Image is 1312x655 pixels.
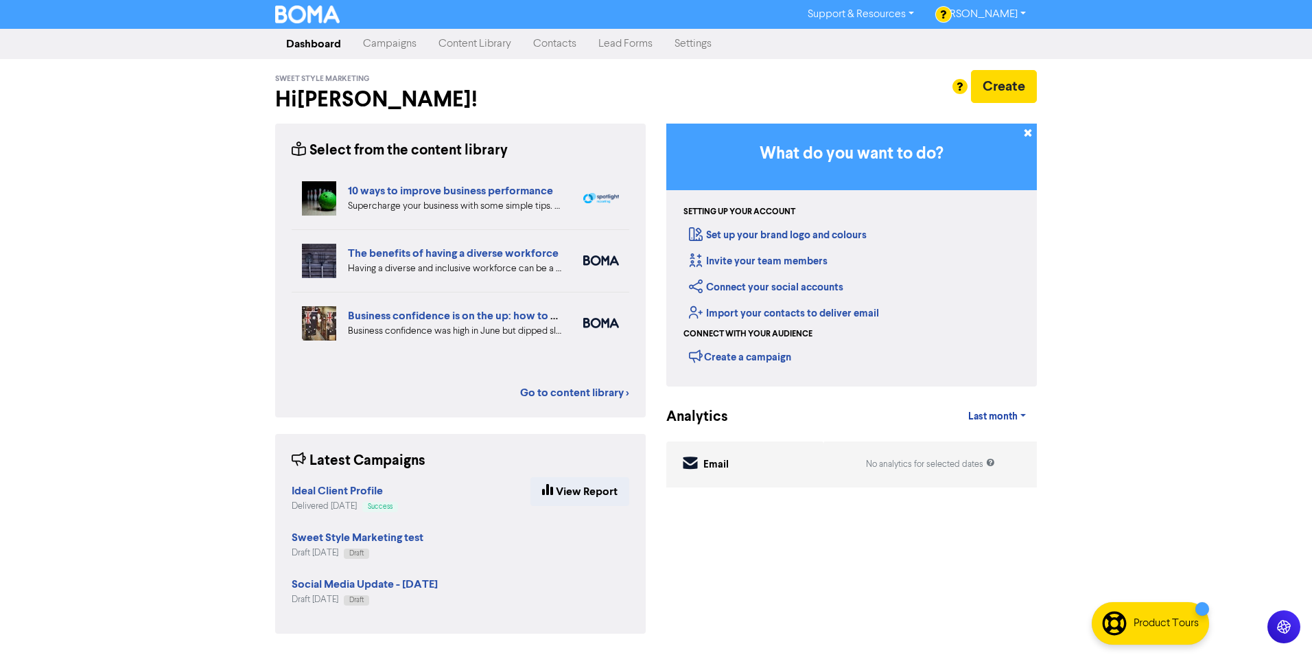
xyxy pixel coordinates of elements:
[971,70,1037,103] button: Create
[689,281,843,294] a: Connect your social accounts
[292,579,438,590] a: Social Media Update - [DATE]
[968,411,1018,423] span: Last month
[292,533,423,544] a: Sweet Style Marketing test
[292,547,423,560] div: Draft [DATE]
[275,74,370,84] span: Sweet Style Marketing
[583,318,619,328] img: boma
[689,346,791,367] div: Create a campaign
[687,144,1016,164] h3: What do you want to do?
[683,328,812,341] div: Connect with your audience
[520,384,629,401] a: Go to content library >
[689,307,879,320] a: Import your contacts to deliver email
[352,30,427,58] a: Campaigns
[292,486,383,497] a: Ideal Client Profile
[348,309,691,323] a: Business confidence is on the up: how to overcome the big challenges
[583,255,619,266] img: boma
[275,5,340,23] img: BOMA Logo
[348,184,553,198] a: 10 ways to improve business performance
[583,193,619,204] img: spotlight
[866,458,995,471] div: No analytics for selected dates
[348,246,559,260] a: The benefits of having a diverse workforce
[292,577,438,591] strong: Social Media Update - [DATE]
[348,199,563,214] div: Supercharge your business with some simple tips. Eliminate distractions & bad customers, get a pl...
[703,457,729,473] div: Email
[292,500,398,513] div: Delivered [DATE]
[664,30,723,58] a: Settings
[368,503,393,510] span: Success
[292,593,438,606] div: Draft [DATE]
[689,255,828,268] a: Invite your team members
[683,206,795,218] div: Setting up your account
[925,3,1037,25] a: [PERSON_NAME]
[292,531,423,544] strong: Sweet Style Marketing test
[587,30,664,58] a: Lead Forms
[522,30,587,58] a: Contacts
[292,450,425,472] div: Latest Campaigns
[292,484,383,498] strong: Ideal Client Profile
[349,597,364,604] span: Draft
[689,229,867,242] a: Set up your brand logo and colours
[957,403,1037,430] a: Last month
[666,124,1037,387] div: Getting Started in BOMA
[275,87,646,113] h2: Hi [PERSON_NAME] !
[530,477,629,506] a: View Report
[349,550,364,557] span: Draft
[275,30,352,58] a: Dashboard
[348,324,563,338] div: Business confidence was high in June but dipped slightly in August in the latest SMB Business Ins...
[292,140,508,161] div: Select from the content library
[348,262,563,276] div: Having a diverse and inclusive workforce can be a major boost for your business. We list four of ...
[427,30,522,58] a: Content Library
[666,406,711,428] div: Analytics
[797,3,925,25] a: Support & Resources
